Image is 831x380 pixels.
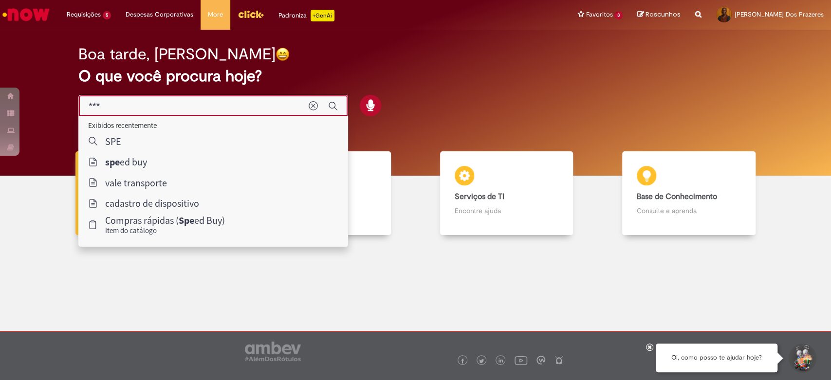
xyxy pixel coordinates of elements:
div: Oi, como posso te ajudar hoje? [656,344,777,372]
span: More [208,10,223,19]
span: 5 [103,11,111,19]
h2: O que você procura hoje? [78,68,753,85]
img: logo_footer_linkedin.png [499,358,503,364]
b: Serviços de TI [455,192,504,201]
img: ServiceNow [1,5,51,24]
span: Despesas Corporativas [126,10,193,19]
h2: Boa tarde, [PERSON_NAME] [78,46,276,63]
span: 3 [614,11,623,19]
span: [PERSON_NAME] Dos Prazeres [735,10,824,18]
img: logo_footer_twitter.png [479,359,484,363]
b: Base de Conhecimento [637,192,717,201]
button: Iniciar Conversa de Suporte [787,344,816,373]
a: Rascunhos [637,10,681,19]
div: Padroniza [278,10,334,21]
img: logo_footer_naosei.png [554,356,563,364]
p: Encontre ajuda [455,206,558,216]
img: logo_footer_facebook.png [460,359,465,363]
p: Consulte e aprenda [637,206,740,216]
a: Serviços de TI Encontre ajuda [416,151,598,235]
img: logo_footer_ambev_rotulo_gray.png [245,342,301,361]
img: logo_footer_workplace.png [536,356,545,364]
a: Base de Conhecimento Consulte e aprenda [598,151,780,235]
span: Rascunhos [646,10,681,19]
img: logo_footer_youtube.png [515,354,527,366]
span: Favoritos [586,10,612,19]
a: Tirar dúvidas Tirar dúvidas com Lupi Assist e Gen Ai [51,151,233,235]
span: Requisições [67,10,101,19]
img: click_logo_yellow_360x200.png [238,7,264,21]
img: happy-face.png [276,47,290,61]
p: +GenAi [311,10,334,21]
